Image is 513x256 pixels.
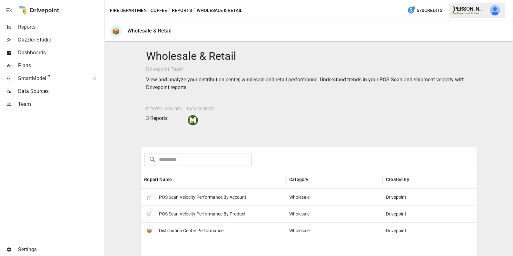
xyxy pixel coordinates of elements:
[188,115,198,125] img: muffindata
[18,87,103,95] span: Data Sources
[146,76,472,91] p: View and analyze your distribution center, wholesale and retail performance. Understand trends in...
[127,28,172,34] div: Wholesale & Retail
[146,50,472,63] h4: Wholesale & Retail
[18,75,85,82] span: SmartModel
[286,206,383,222] div: Wholesale
[417,6,442,14] span: 670 Credits
[46,74,51,82] span: ™
[168,6,171,14] div: /
[383,222,479,239] div: Drivepoint
[490,5,500,15] img: Julie Wilton
[486,1,504,19] button: Julie Wilton
[452,6,486,12] div: [PERSON_NAME]
[386,177,409,182] div: Created By
[18,100,103,108] span: Team
[144,226,154,235] span: 📦
[110,25,122,37] div: 📦
[159,206,246,222] span: POS Scan Velocity Performance By Product
[18,49,103,57] span: Dashboards
[383,206,479,222] div: Drivepoint
[452,12,486,15] div: Fire Department Coffee
[146,66,472,73] p: Drivepoint Team
[159,223,223,239] span: Distribution Center Performance
[187,107,214,111] span: Data Sources
[144,209,154,219] span: 🛒
[159,189,246,206] span: POS Scan Velocity Performance By Account
[144,192,154,202] span: 🛒
[144,177,172,182] div: Report Name
[383,189,479,206] div: Drivepoint
[410,175,419,184] button: Sort
[172,6,192,14] button: Reports
[110,6,167,14] button: Fire Department Coffee
[146,114,182,122] p: 3 Reports
[309,175,318,184] button: Sort
[173,175,182,184] button: Sort
[146,107,182,111] span: Reports Included
[405,5,445,16] button: 670Credits
[18,23,103,31] span: Reports
[18,62,103,69] span: Plans
[193,6,195,14] div: /
[18,36,103,44] span: Dazzler Studio
[289,177,308,182] div: Category
[286,222,383,239] div: Wholesale
[18,246,103,253] span: Settings
[286,189,383,206] div: Wholesale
